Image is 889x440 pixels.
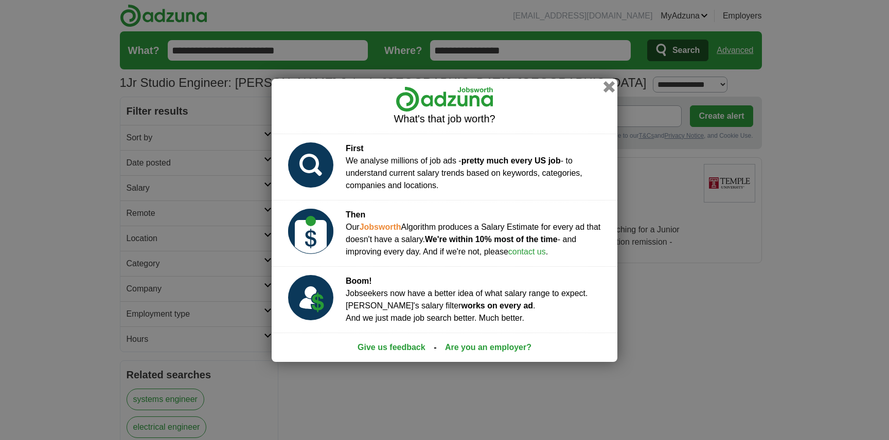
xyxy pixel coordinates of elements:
[288,209,333,254] img: salary_prediction_2_USD.svg
[434,341,436,354] span: -
[280,113,609,125] h2: What's that job worth?
[346,144,364,153] strong: First
[346,209,609,258] div: Our Algorithm produces a Salary Estimate for every ad that doesn't have a salary. - and improving...
[358,341,425,354] a: Give us feedback
[346,142,609,192] div: We analyse millions of job ads - - to understand current salary trends based on keywords, categor...
[346,277,372,285] strong: Boom!
[360,223,401,231] strong: Jobsworth
[461,301,533,310] strong: works on every ad
[461,156,561,165] strong: pretty much every US job
[346,210,365,219] strong: Then
[445,341,531,354] a: Are you an employer?
[288,142,333,188] img: salary_prediction_1.svg
[508,247,546,256] a: contact us
[425,235,558,244] strong: We're within 10% most of the time
[288,275,333,320] img: salary_prediction_3_USD.svg
[346,275,588,324] div: Jobseekers now have a better idea of what salary range to expect. [PERSON_NAME]'s salary filter ....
